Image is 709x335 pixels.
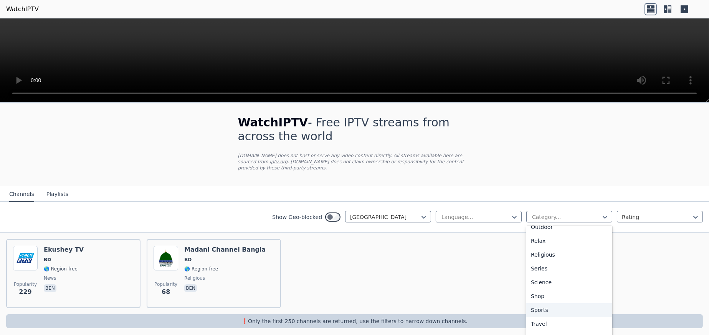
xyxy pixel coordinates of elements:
p: ben [184,284,197,292]
div: Shop [526,289,612,303]
span: religious [184,275,205,281]
span: 229 [19,287,31,297]
div: Relax [526,234,612,248]
button: Playlists [46,187,68,202]
span: BD [44,257,51,263]
button: Channels [9,187,34,202]
p: ben [44,284,56,292]
h6: Madani Channel Bangla [184,246,266,254]
img: Madani Channel Bangla [154,246,178,270]
span: news [44,275,56,281]
span: WatchIPTV [238,116,308,129]
img: Ekushey TV [13,246,38,270]
p: [DOMAIN_NAME] does not host or serve any video content directly. All streams available here are s... [238,153,471,171]
span: 🌎 Region-free [44,266,78,272]
label: Show Geo-blocked [272,213,322,221]
div: Sports [526,303,612,317]
p: ❗️Only the first 250 channels are returned, use the filters to narrow down channels. [9,317,700,325]
span: 68 [162,287,170,297]
span: Popularity [154,281,177,287]
span: BD [184,257,192,263]
a: WatchIPTV [6,5,39,14]
div: Series [526,262,612,275]
h6: Ekushey TV [44,246,84,254]
span: Popularity [14,281,37,287]
a: iptv-org [270,159,288,164]
div: Travel [526,317,612,331]
div: Religious [526,248,612,262]
div: Science [526,275,612,289]
span: 🌎 Region-free [184,266,218,272]
div: Outdoor [526,220,612,234]
h1: - Free IPTV streams from across the world [238,116,471,143]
